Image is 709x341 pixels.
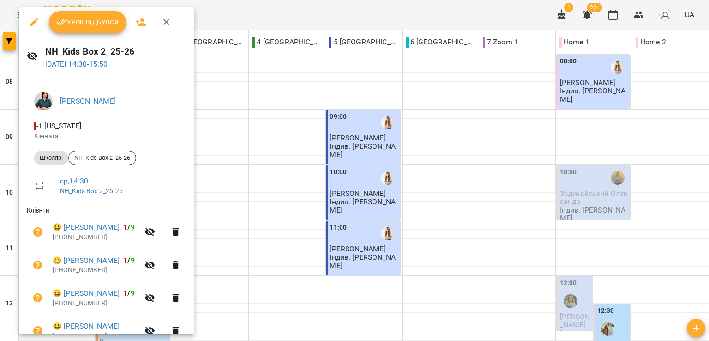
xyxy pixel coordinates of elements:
[45,60,108,68] a: [DATE] 14:30-15:50
[53,233,139,242] p: [PHONE_NUMBER]
[131,256,135,265] span: 9
[34,92,53,110] img: a808be665aa082017cd4424afa709ce1.jpg
[123,256,127,265] span: 1
[34,132,179,141] p: Кімната
[27,254,49,276] button: Візит ще не сплачено. Додати оплату?
[27,287,49,309] button: Візит ще не сплачено. Додати оплату?
[53,332,139,341] p: [PHONE_NUMBER]
[27,221,49,243] button: Візит ще не сплачено. Додати оплату?
[53,266,139,275] p: [PHONE_NUMBER]
[68,151,136,165] div: NH_Kids Box 2_25-26
[60,97,116,105] a: [PERSON_NAME]
[49,11,126,33] button: Урок відбувся
[34,122,83,130] span: - 1 [US_STATE]
[123,223,134,231] b: /
[45,44,187,59] h6: NH_Kids Box 2_25-26
[53,299,139,308] p: [PHONE_NUMBER]
[123,289,134,298] b: /
[131,223,135,231] span: 9
[69,154,136,162] span: NH_Kids Box 2_25-26
[131,289,135,298] span: 9
[53,321,120,332] a: 😀 [PERSON_NAME]
[56,17,119,28] span: Урок відбувся
[123,223,127,231] span: 1
[53,255,120,266] a: 😀 [PERSON_NAME]
[123,256,134,265] b: /
[53,222,120,233] a: 😀 [PERSON_NAME]
[60,177,88,185] a: ср , 14:30
[34,154,68,162] span: Школярі
[60,187,123,195] a: NH_Kids Box 2_25-26
[53,288,120,299] a: 😀 [PERSON_NAME]
[123,289,127,298] span: 1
